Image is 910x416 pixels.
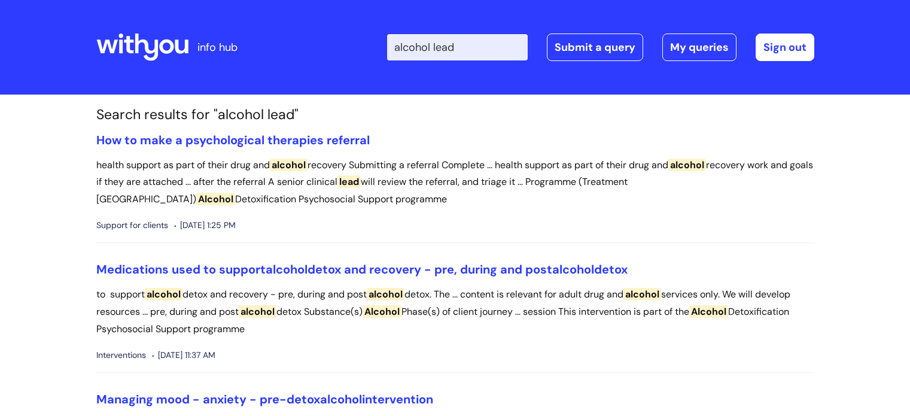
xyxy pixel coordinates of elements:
span: alcohol [623,288,661,300]
a: Managing mood - anxiety - pre-detoxalcoholintervention [96,391,433,407]
span: [DATE] 1:25 PM [174,218,236,233]
p: to support detox and recovery - pre, during and post detox. The ... content is relevant for adult... [96,286,814,338]
p: health support as part of their drug and recovery Submitting a referral Complete ... health suppo... [96,157,814,208]
span: alcohol [239,305,276,318]
a: Medications used to supportalcoholdetox and recovery - pre, during and postalcoholdetox [96,262,628,277]
span: Alcohol [689,305,728,318]
span: alcohol [270,159,308,171]
a: Sign out [756,34,814,61]
span: Alcohol [363,305,401,318]
div: | - [387,34,814,61]
span: [DATE] 11:37 AM [152,348,215,363]
span: alcohol [367,288,404,300]
a: Submit a query [547,34,643,61]
a: My queries [662,34,736,61]
span: alcohol [320,391,362,407]
a: How to make a psychological therapies referral [96,132,370,148]
span: Alcohol [196,193,235,205]
span: lead [337,175,361,188]
span: alcohol [668,159,706,171]
span: Interventions [96,348,146,363]
p: info hub [197,38,238,57]
span: alcohol [266,262,308,277]
span: alcohol [145,288,182,300]
input: Search [387,34,528,60]
span: Support for clients [96,218,168,233]
h1: Search results for "alcohol lead" [96,107,814,123]
span: alcohol [552,262,594,277]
